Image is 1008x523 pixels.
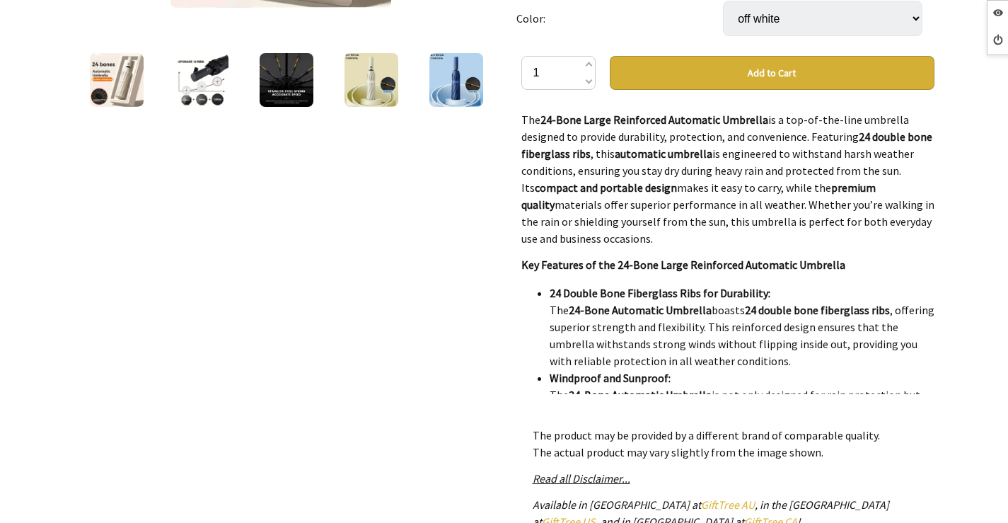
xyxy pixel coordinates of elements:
strong: Windproof and Sunproof: [550,371,671,385]
strong: 24-Bone Automatic Umbrella [569,388,712,402]
img: 24-Bone Large Reinforced Automatic Umbrella [175,53,228,107]
strong: automatic umbrella [615,146,712,161]
strong: Key Features of the 24-Bone Large Reinforced Automatic Umbrella [521,258,845,272]
p: The product may be provided by a different brand of comparable quality. The actual product may va... [533,427,923,461]
li: The is not only designed for rain protection but also offers features. Whether you’re caught in a... [550,369,934,454]
strong: 24-Bone Large Reinforced Automatic Umbrella [540,113,768,127]
a: GiftTree AU [701,498,755,512]
a: Read all Disclaimer... [533,471,630,485]
p: The is a top-of-the-line umbrella designed to provide durability, protection, and convenience. Fe... [521,111,934,247]
img: 24-Bone Large Reinforced Automatic Umbrella [90,53,144,107]
strong: compact and portable design [535,180,677,195]
img: 24-Bone Large Reinforced Automatic Umbrella [429,53,483,107]
button: Add to Cart [610,56,934,90]
img: 24-Bone Large Reinforced Automatic Umbrella [260,53,313,107]
strong: 24 double bone fiberglass ribs [745,303,890,317]
strong: 24 Double Bone Fiberglass Ribs for Durability: [550,286,770,300]
li: The boasts , offering superior strength and flexibility. This reinforced design ensures that the ... [550,285,934,369]
strong: 24-Bone Automatic Umbrella [569,303,712,317]
img: 24-Bone Large Reinforced Automatic Umbrella [344,53,398,107]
